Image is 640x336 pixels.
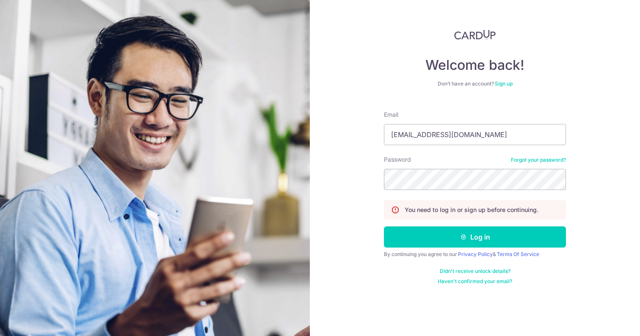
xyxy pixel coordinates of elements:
a: Forgot your password? [511,157,566,163]
a: Sign up [495,80,513,87]
a: Terms Of Service [497,251,539,257]
a: Didn't receive unlock details? [440,268,510,275]
p: You need to log in or sign up before continuing. [405,206,538,214]
label: Email [384,110,398,119]
a: Privacy Policy [458,251,493,257]
img: CardUp Logo [454,30,496,40]
div: Don’t have an account? [384,80,566,87]
input: Enter your Email [384,124,566,145]
a: Haven't confirmed your email? [438,278,512,285]
button: Log in [384,226,566,248]
h4: Welcome back! [384,57,566,74]
div: By continuing you agree to our & [384,251,566,258]
label: Password [384,155,411,164]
